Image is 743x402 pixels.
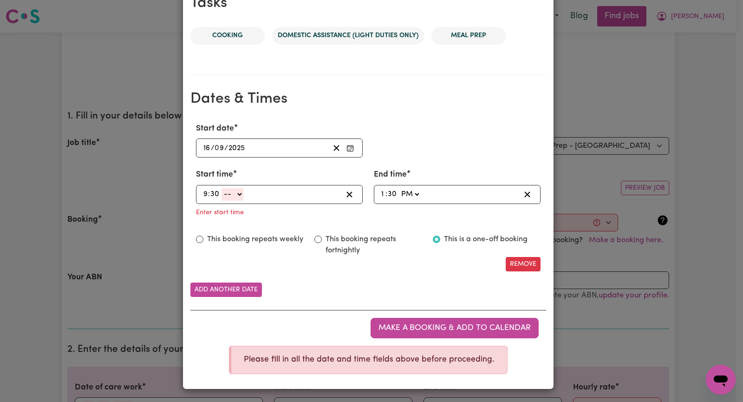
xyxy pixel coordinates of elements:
button: Remove this date/time [506,257,541,271]
input: -- [387,188,397,201]
h2: Dates & Times [190,90,546,108]
span: Make a booking & add to calendar [378,324,531,332]
label: This booking repeats fortnightly [326,234,422,256]
span: : [208,190,210,198]
iframe: Button to launch messaging window [706,365,736,395]
label: End time [374,169,407,181]
label: This booking repeats weekly [207,234,303,245]
input: ---- [228,142,246,154]
li: Domestic assistance (light duties only) [272,27,424,45]
span: / [224,144,228,152]
button: Add another date [190,283,262,297]
li: Meal prep [431,27,506,45]
input: -- [381,188,386,201]
label: This is a one-off booking [444,234,528,245]
span: / [211,144,215,152]
label: Start date [196,123,234,135]
input: -- [203,188,208,201]
input: -- [203,142,211,154]
label: Start time [196,169,233,181]
input: -- [210,188,220,201]
input: -- [215,142,224,154]
button: Enter Start date [344,142,357,154]
p: Please fill in all the date and time fields above before proceeding. [239,354,500,366]
li: Cooking [190,27,265,45]
p: Enter start time [196,208,244,218]
button: Clear Start date [329,142,344,154]
span: 0 [215,145,219,152]
button: Make a booking & add to calendar [371,318,539,338]
span: : [385,190,387,198]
